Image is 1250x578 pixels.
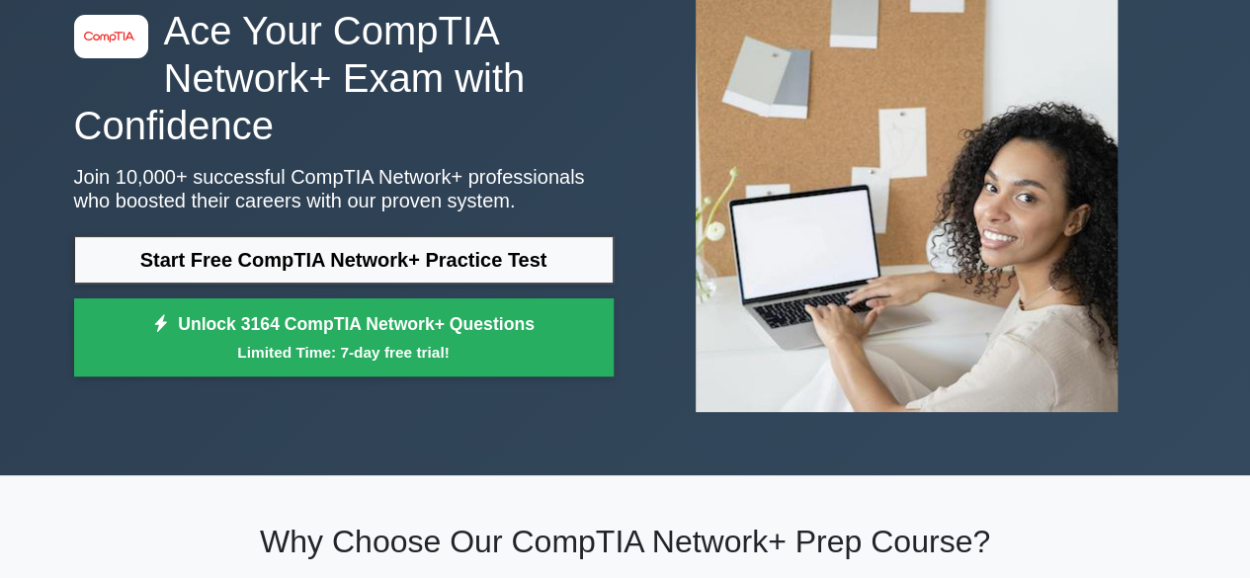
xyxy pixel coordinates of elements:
[74,236,614,284] a: Start Free CompTIA Network+ Practice Test
[99,341,589,364] small: Limited Time: 7-day free trial!
[74,165,614,212] p: Join 10,000+ successful CompTIA Network+ professionals who boosted their careers with our proven ...
[74,7,614,149] h1: Ace Your CompTIA Network+ Exam with Confidence
[74,523,1177,560] h2: Why Choose Our CompTIA Network+ Prep Course?
[74,298,614,377] a: Unlock 3164 CompTIA Network+ QuestionsLimited Time: 7-day free trial!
